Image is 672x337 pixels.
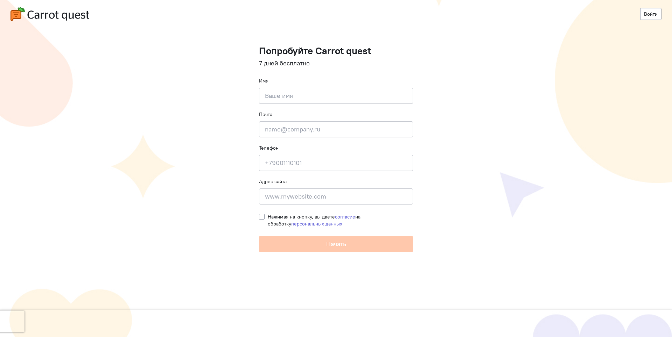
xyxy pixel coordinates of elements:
input: +79001110101 [259,155,413,171]
label: Адрес сайта [259,178,287,185]
input: www.mywebsite.com [259,188,413,205]
h1: Попробуйте Carrot quest [259,45,413,56]
button: Начать [259,236,413,252]
span: Нажимая на кнопку, вы даете на обработку [268,214,360,227]
label: Почта [259,111,272,118]
a: согласие [335,214,355,220]
label: Имя [259,77,268,84]
input: Ваше имя [259,88,413,104]
label: Телефон [259,144,279,151]
img: carrot-quest-logo.svg [10,7,89,21]
span: Начать [326,240,346,248]
input: name@company.ru [259,121,413,137]
a: Войти [640,8,661,20]
a: персональных данных [291,221,342,227]
h4: 7 дней бесплатно [259,60,413,67]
